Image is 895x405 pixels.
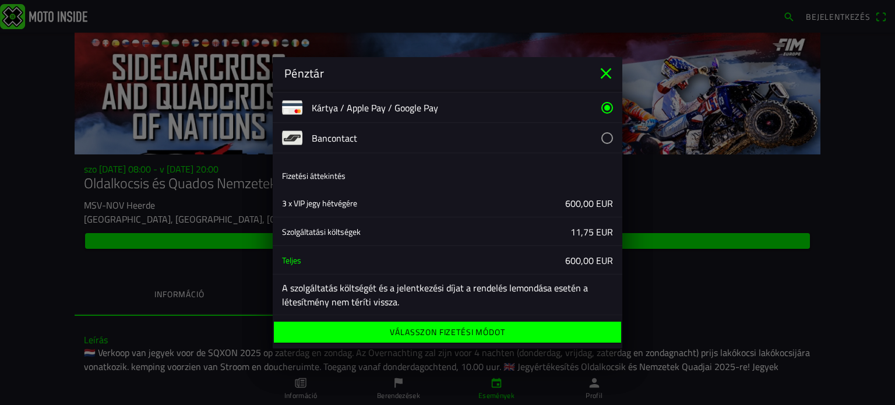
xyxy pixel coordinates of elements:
img: payment-card.png [282,97,302,118]
font: 600,00 EUR [565,253,613,267]
font: Teljes [282,253,301,266]
font: A szolgáltatás költségét és a jelentkezési díjat a rendelés lemondása esetén a létesítmény nem té... [282,281,588,309]
ion-icon: közeli [597,64,615,83]
font: 3 x VIP jegy hétvégére [282,196,357,209]
font: 11,75 EUR [570,224,613,238]
font: Válasszon fizetési módot [390,326,505,338]
font: Fizetési áttekintés [282,170,346,182]
font: Pénztár [284,64,324,82]
font: 600,00 EUR [565,196,613,210]
font: Szolgáltatási költségek [282,225,361,237]
img: payment-bancontact.png [282,128,302,148]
